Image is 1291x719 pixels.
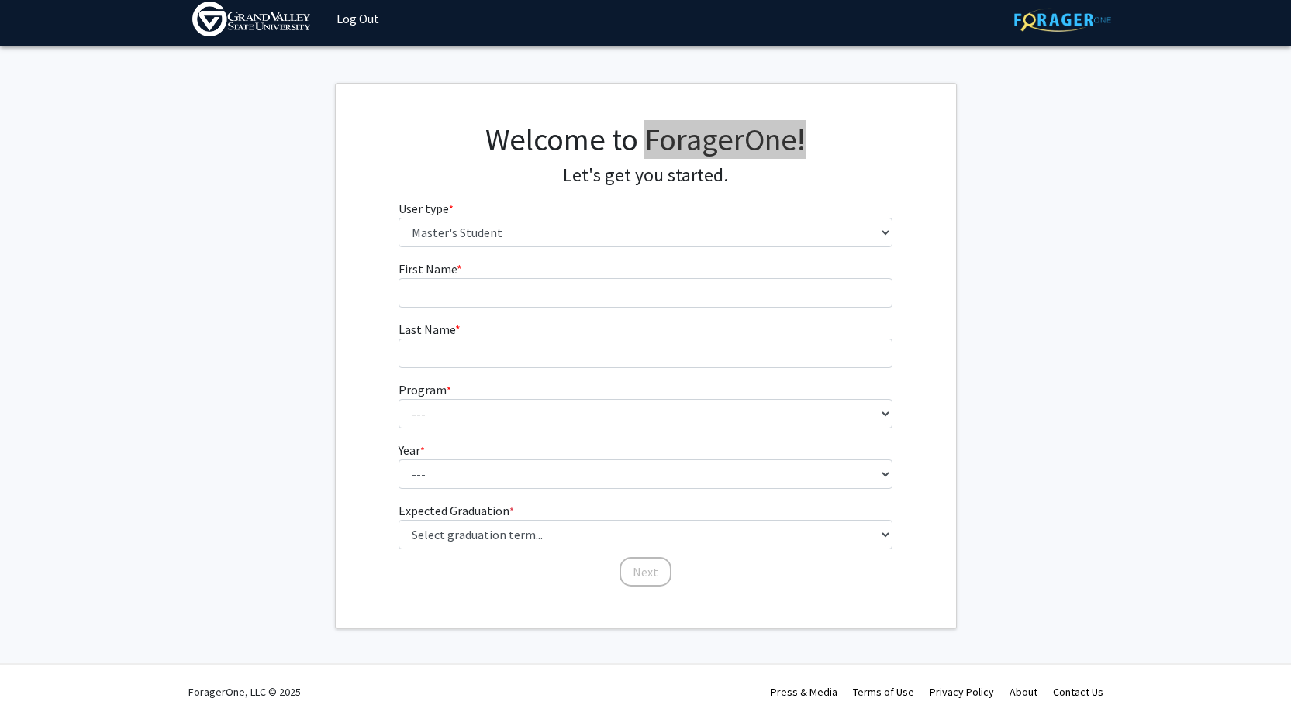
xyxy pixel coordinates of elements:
[12,649,66,707] iframe: Chat
[399,380,451,399] label: Program
[399,121,892,158] h1: Welcome to ForagerOne!
[853,685,914,699] a: Terms of Use
[1014,8,1111,32] img: ForagerOne Logo
[1053,685,1103,699] a: Contact Us
[1010,685,1037,699] a: About
[399,441,425,459] label: Year
[399,322,455,337] span: Last Name
[399,261,457,277] span: First Name
[192,2,310,36] img: Grand Valley State University Logo
[399,164,892,187] h4: Let's get you started.
[399,501,514,520] label: Expected Graduation
[399,199,454,218] label: User type
[930,685,994,699] a: Privacy Policy
[188,665,301,719] div: ForagerOne, LLC © 2025
[620,557,671,587] button: Next
[771,685,837,699] a: Press & Media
